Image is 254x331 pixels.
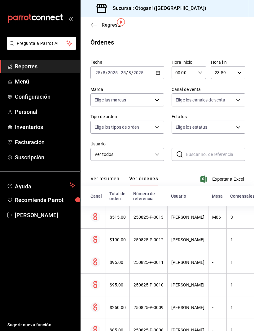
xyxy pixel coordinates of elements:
button: Regresar [90,22,122,28]
label: Estatus [172,115,245,119]
div: Órdenes [90,38,114,47]
div: navigation tabs [90,176,158,187]
label: Hora inicio [172,60,206,65]
span: Suscripción [15,153,75,162]
span: Recomienda Parrot [15,196,75,204]
div: Número de referencia [133,191,164,201]
div: [PERSON_NAME] [171,283,204,288]
span: Inventarios [15,123,75,131]
input: -- [103,71,106,75]
span: Elige los estatus [176,124,207,131]
label: Fecha [90,60,164,65]
span: Ayuda [15,182,67,189]
input: ---- [107,71,118,75]
button: open_drawer_menu [68,16,73,21]
span: [PERSON_NAME] [15,211,75,220]
div: Mesa [212,194,223,199]
label: Marca [90,88,164,92]
input: ---- [133,71,144,75]
span: Personal [15,108,75,116]
div: $95.00 [110,283,126,288]
span: Reportes [15,62,75,71]
input: -- [95,71,101,75]
button: Pregunta a Parrot AI [7,37,76,50]
span: Facturación [15,138,75,147]
label: Hora fin [211,60,245,65]
label: Tipo de orden [90,115,164,119]
div: $190.00 [110,238,126,243]
div: 250825-P-0013 [134,215,164,220]
div: - [212,260,223,265]
span: / [131,71,133,75]
span: Regresar [102,22,122,28]
div: [PERSON_NAME] [171,305,204,310]
input: -- [120,71,126,75]
div: [PERSON_NAME] [171,215,204,220]
h3: Sucursal: Otogani ([GEOGRAPHIC_DATA]) [108,5,206,12]
div: $515.00 [110,215,126,220]
div: Canal [90,194,102,199]
button: Ver órdenes [129,176,158,187]
span: Menú [15,78,75,86]
div: - [212,283,223,288]
a: Pregunta a Parrot AI [4,45,76,51]
span: Pregunta a Parrot AI [17,41,67,47]
div: $95.00 [110,260,126,265]
span: / [126,71,128,75]
span: Elige las marcas [94,97,126,103]
span: Elige los canales de venta [176,97,225,103]
button: Ver resumen [90,176,119,187]
span: Ver todos [94,152,153,158]
img: Tooltip marker [117,19,125,26]
div: Usuario [171,194,204,199]
span: Configuración [15,93,75,101]
div: [PERSON_NAME] [171,238,204,243]
div: [PERSON_NAME] [171,260,204,265]
span: / [106,71,107,75]
div: - [212,305,223,310]
div: M06 [212,215,223,220]
button: Exportar a Excel [202,176,244,183]
label: Canal de venta [172,88,245,92]
div: Total de orden [109,191,126,201]
input: Buscar no. de referencia [186,148,245,161]
div: $250.00 [110,305,126,310]
span: - [119,71,120,75]
input: -- [128,71,131,75]
label: Usuario [90,142,164,146]
div: 250825-P-0010 [134,283,164,288]
div: 250825-P-0012 [134,238,164,243]
div: 250825-P-0009 [134,305,164,310]
span: Elige los tipos de orden [94,124,139,131]
div: 250825-P-0011 [134,260,164,265]
div: - [212,238,223,243]
span: / [101,71,103,75]
span: Sugerir nueva función [7,322,75,329]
